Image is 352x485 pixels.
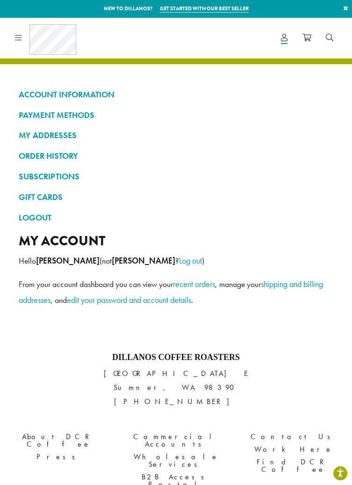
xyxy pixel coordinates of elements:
nav: Account pages [19,87,333,233]
a: About DCR Coffee [7,430,110,450]
a: ACCOUNT INFORMATION [19,87,333,103]
a: ORDER HISTORY [19,148,333,164]
a: LOGOUT [19,210,333,226]
a: SUBSCRIPTIONS [19,169,333,184]
a: Wholesale Services [124,450,228,470]
p: From your account dashboard you can view your , manage your , and . [19,276,333,308]
a: Find DCR Coffee [242,456,345,476]
a: Commercial Accounts [124,430,228,450]
strong: [PERSON_NAME] [36,256,100,266]
a: Press [7,450,110,463]
a: Log out [179,255,202,266]
a: Contact Us [242,430,345,443]
a: Work Here [242,443,345,456]
a: PAYMENT METHODS [19,107,333,123]
a: recent orders [173,279,215,289]
a: GIFT CARDS [19,189,333,205]
strong: [PERSON_NAME] [112,256,175,266]
a: Get started with our best seller [160,5,249,13]
a: MY ADDRESSES [19,127,333,143]
p: [GEOGRAPHIC_DATA] E Sumner, WA 98390 [PHONE_NUMBER] [7,367,345,409]
a: Search [318,30,341,45]
p: Hello (not ? ) [19,253,333,269]
h4: Dillanos Coffee Roasters [7,353,345,363]
a: edit your password and account details [67,294,191,305]
h2: My account [19,233,333,249]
